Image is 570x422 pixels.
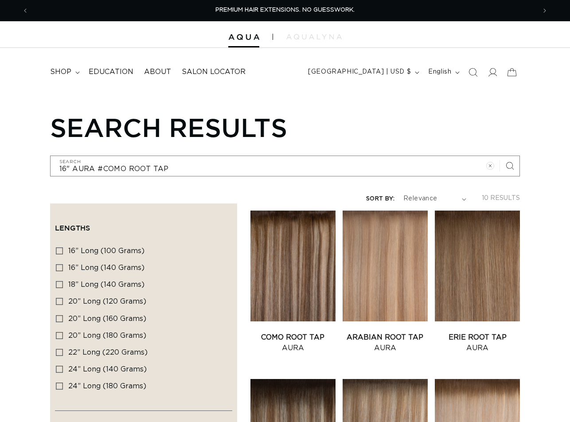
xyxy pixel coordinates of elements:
img: aqualyna.com [286,34,342,39]
span: Salon Locator [182,67,246,77]
span: 24” Long (180 grams) [68,383,146,390]
summary: Search [463,63,483,82]
button: English [423,64,463,81]
span: shop [50,67,71,77]
span: 24” Long (140 grams) [68,366,147,373]
a: About [139,62,176,82]
button: Clear search term [480,156,500,176]
span: 18” Long (140 grams) [68,281,144,288]
button: Next announcement [535,2,554,19]
span: Lengths [55,224,90,232]
span: Education [89,67,133,77]
img: Aqua Hair Extensions [228,34,259,40]
summary: Lengths (0 selected) [55,208,232,240]
label: Sort by: [366,196,394,202]
span: About [144,67,171,77]
span: 10 results [482,195,520,201]
button: [GEOGRAPHIC_DATA] | USD $ [303,64,423,81]
a: Como Root Tap Aura [250,332,336,353]
h1: Search results [50,112,520,142]
span: 16” Long (100 grams) [68,247,144,254]
span: 20” Long (120 grams) [68,298,146,305]
summary: shop [45,62,83,82]
input: Search [51,156,520,176]
span: [GEOGRAPHIC_DATA] | USD $ [308,67,411,77]
span: 16” Long (140 grams) [68,264,144,271]
button: Previous announcement [16,2,35,19]
button: Search [500,156,519,176]
span: 20” Long (160 grams) [68,315,146,322]
span: English [428,67,451,77]
a: Arabian Root Tap Aura [343,332,428,353]
a: Salon Locator [176,62,251,82]
span: 22” Long (220 grams) [68,349,148,356]
span: 20” Long (180 grams) [68,332,146,339]
a: Education [83,62,139,82]
span: PREMIUM HAIR EXTENSIONS. NO GUESSWORK. [215,7,355,13]
a: Erie Root Tap Aura [435,332,520,353]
